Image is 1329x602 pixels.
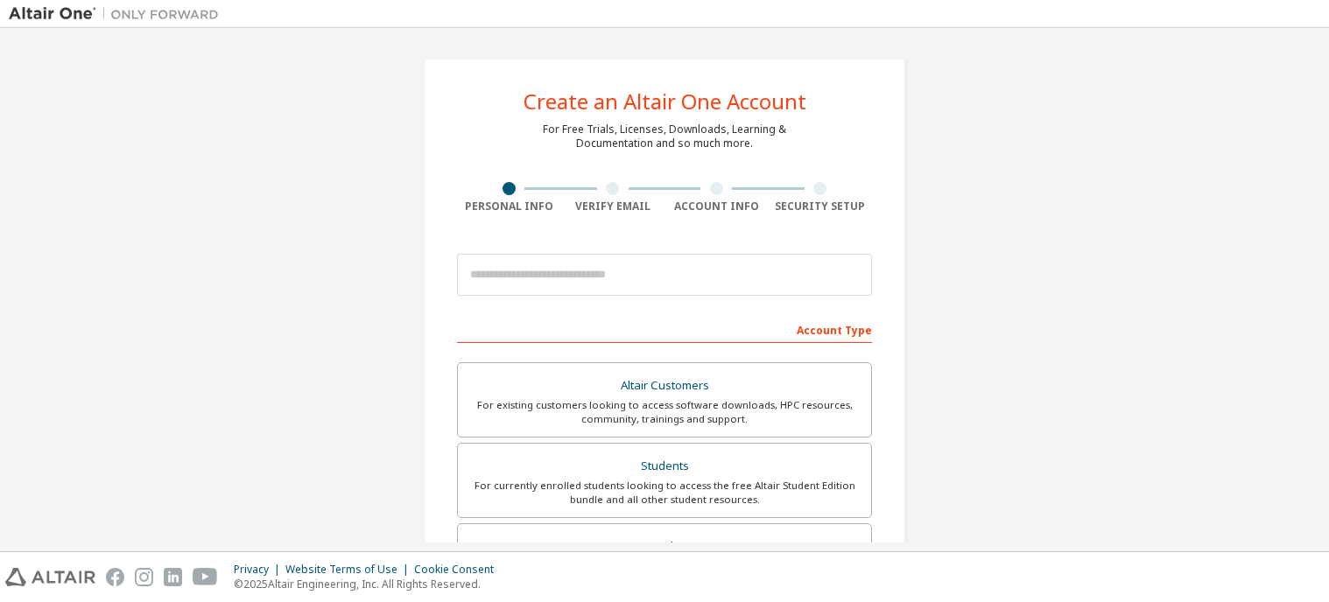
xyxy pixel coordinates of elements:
[234,563,285,577] div: Privacy
[135,568,153,586] img: instagram.svg
[457,315,872,343] div: Account Type
[5,568,95,586] img: altair_logo.svg
[664,199,769,213] div: Account Info
[468,479,861,507] div: For currently enrolled students looking to access the free Altair Student Edition bundle and all ...
[9,5,228,23] img: Altair One
[769,199,873,213] div: Security Setup
[106,568,124,586] img: facebook.svg
[164,568,182,586] img: linkedin.svg
[193,568,218,586] img: youtube.svg
[468,398,861,426] div: For existing customers looking to access software downloads, HPC resources, community, trainings ...
[468,374,861,398] div: Altair Customers
[457,199,561,213] div: Personal Info
[561,199,665,213] div: Verify Email
[414,563,504,577] div: Cookie Consent
[524,91,806,112] div: Create an Altair One Account
[468,454,861,479] div: Students
[468,535,861,559] div: Faculty
[234,577,504,591] p: © 2025 Altair Engineering, Inc. All Rights Reserved.
[285,563,414,577] div: Website Terms of Use
[543,122,786,150] div: For Free Trials, Licenses, Downloads, Learning & Documentation and so much more.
